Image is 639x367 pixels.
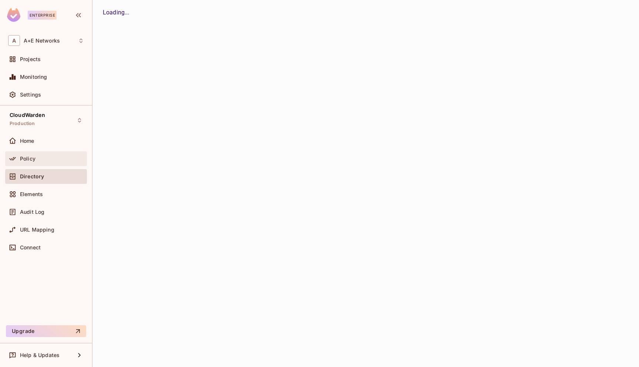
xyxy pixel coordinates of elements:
img: SReyMgAAAABJRU5ErkJggg== [7,8,20,22]
div: Enterprise [28,11,57,20]
span: Directory [20,174,44,179]
span: Monitoring [20,74,47,80]
button: Upgrade [6,325,86,337]
span: Audit Log [20,209,44,215]
span: Settings [20,92,41,98]
span: Home [20,138,34,144]
span: Help & Updates [20,352,60,358]
span: Connect [20,245,41,250]
span: Policy [20,156,35,162]
span: Elements [20,191,43,197]
span: A [8,35,20,46]
span: Production [10,121,35,127]
div: Loading... [103,8,629,17]
span: Workspace: A+E Networks [24,38,60,44]
span: Projects [20,56,41,62]
span: URL Mapping [20,227,54,233]
span: CloudWarden [10,112,45,118]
